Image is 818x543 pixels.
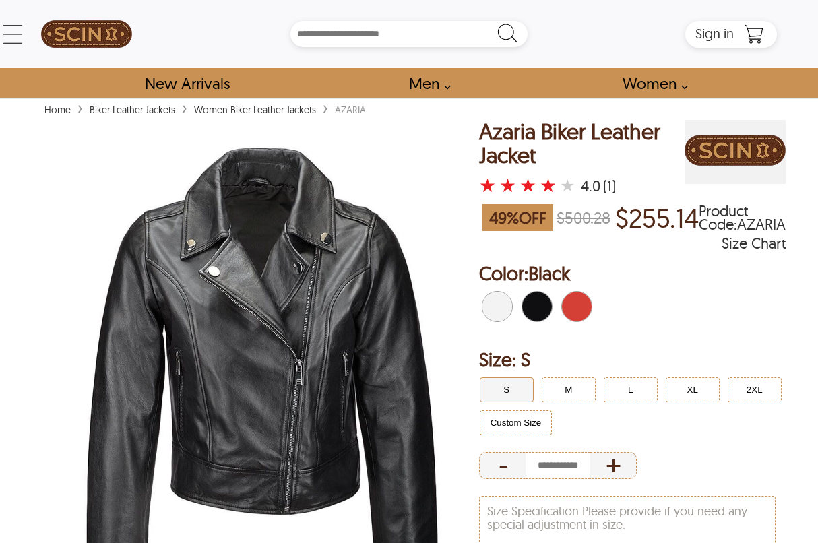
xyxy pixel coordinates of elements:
[479,452,526,479] div: Decrease Quantity of Item
[666,377,720,402] button: Click to select XL
[394,68,458,98] a: shop men's leather jackets
[540,179,557,192] label: 4 rating
[129,68,245,98] a: Shop New Arrivals
[728,377,782,402] button: Click to select 2XL
[499,179,516,192] label: 2 rating
[479,346,786,373] h2: Selected Filter by Size: S
[519,288,555,325] div: Black
[479,179,496,192] label: 1 rating
[332,103,369,117] div: AZARIA
[685,120,786,184] div: Brand Logo PDP Image
[528,261,570,285] span: Black
[560,179,575,192] label: 5 rating
[603,179,616,193] div: (1)
[479,260,786,287] h2: Selected Color: by Black
[615,202,699,233] p: Price of $255.14
[479,120,685,167] h1: Azaria Biker Leather Jacket
[590,452,637,479] div: Increase Quantity of Item
[520,179,536,192] label: 3 rating
[479,177,578,195] a: Azaria Biker Leather Jacket with a 4 Star Rating and 1 Product Review }
[741,24,767,44] a: Shopping Cart
[41,7,133,61] a: SCIN
[559,288,595,325] div: Red
[482,204,553,231] span: 49 % OFF
[695,30,734,40] a: Sign in
[479,288,515,325] div: White
[581,179,600,193] div: 4.0
[722,236,786,250] div: Size Chart
[699,204,786,231] span: Product Code: AZARIA
[480,410,553,435] button: Click to select Custom Size
[86,104,179,116] a: Biker Leather Jackets
[41,104,74,116] a: Home
[77,96,83,119] span: ›
[695,25,734,42] span: Sign in
[607,68,695,98] a: Shop Women Leather Jackets
[323,96,328,119] span: ›
[557,207,610,228] strike: $500.28
[542,377,596,402] button: Click to select M
[685,120,786,195] a: Brand Logo PDP Image
[604,377,658,402] button: Click to select L
[480,377,534,402] button: Click to select S
[685,120,786,181] img: Brand Logo PDP Image
[41,7,132,61] img: SCIN
[191,104,319,116] a: Women Biker Leather Jackets
[182,96,187,119] span: ›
